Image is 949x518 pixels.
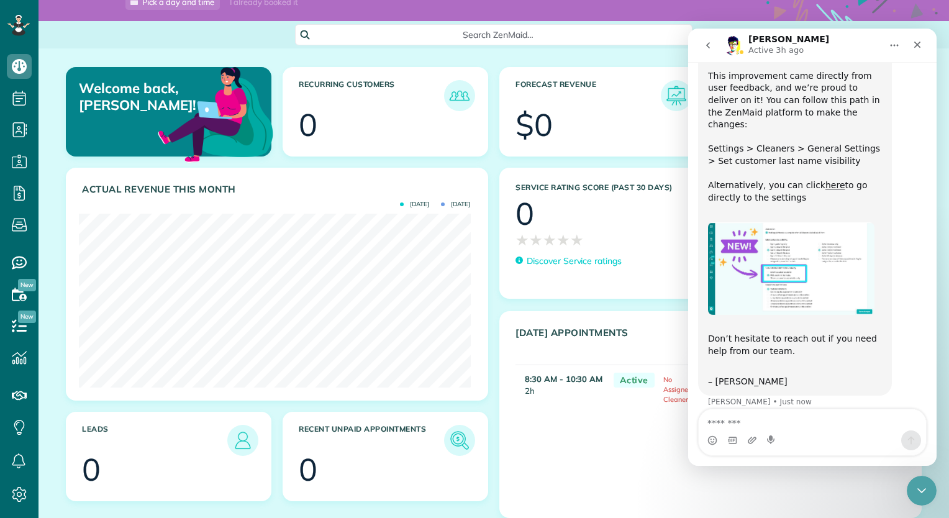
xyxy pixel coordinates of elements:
span: ★ [529,229,543,251]
img: icon_leads-1bed01f49abd5b7fead27621c3d59655bb73ed531f8eeb49469d10e621d6b896.png [230,428,255,453]
div: 0 [299,109,317,140]
span: [DATE] [400,201,429,207]
h3: Forecast Revenue [515,80,661,111]
h3: Recent unpaid appointments [299,425,444,456]
button: Start recording [79,407,89,417]
textarea: Message… [11,381,238,402]
img: icon_recurring_customers-cf858462ba22bcd05b5a5880d41d6543d210077de5bb9ebc9590e49fd87d84ed.png [447,83,472,108]
h3: Leads [82,425,227,456]
div: $0 [515,109,553,140]
span: Active [614,373,655,388]
strong: 8:30 AM - 10:30 AM [525,374,602,384]
img: icon_unpaid_appointments-47b8ce3997adf2238b356f14209ab4cced10bd1f174958f3ca8f1d0dd7fffeee.png [447,428,472,453]
span: ★ [556,229,570,251]
td: 2h [515,365,607,409]
img: icon_forecast_revenue-8c13a41c7ed35a8dcfafea3cbb826a0462acb37728057bba2d056411b612bbbe.png [664,83,689,108]
button: Send a message… [213,402,233,422]
button: Upload attachment [59,407,69,417]
div: 0 [299,454,317,485]
span: New [18,311,36,323]
button: Gif picker [39,407,49,417]
div: 0 [515,198,534,229]
iframe: Intercom live chat [688,29,937,466]
h3: Recurring Customers [299,80,444,111]
span: ★ [570,229,584,251]
iframe: Intercom live chat [907,476,937,506]
span: ★ [515,229,529,251]
p: Discover Service ratings [527,255,622,268]
a: Discover Service ratings [515,255,622,268]
img: dashboard_welcome-42a62b7d889689a78055ac9021e634bf52bae3f8056760290aed330b23ab8690.png [155,53,276,173]
div: Don’t hesitate to reach out if you need help from our team. ​ [20,293,194,341]
button: Emoji picker [19,407,29,417]
a: here [137,152,157,161]
span: New [18,279,36,291]
h3: Actual Revenue this month [82,184,475,195]
span: ★ [543,229,556,251]
span: No Assigned Cleaners [663,375,692,404]
div: 0 [82,454,101,485]
h3: [DATE] Appointments [515,327,874,355]
h3: Service Rating score (past 30 days) [515,183,770,192]
p: Welcome back, [PERSON_NAME]! [79,80,204,113]
div: [PERSON_NAME] • Just now [20,370,124,377]
div: – [PERSON_NAME] [20,347,194,360]
span: [DATE] [441,201,470,207]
